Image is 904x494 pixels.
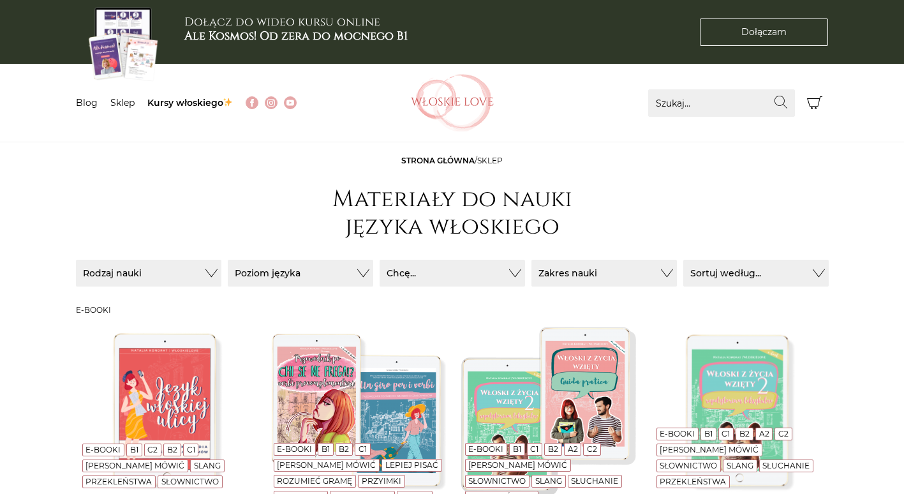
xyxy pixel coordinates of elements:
[385,460,438,470] a: Lepiej pisać
[660,445,759,454] a: [PERSON_NAME] mówić
[359,444,367,454] a: C1
[727,461,753,470] a: Slang
[76,260,221,287] button: Rodzaj nauki
[401,156,503,165] span: /
[530,444,538,454] a: C1
[380,260,525,287] button: Chcę...
[184,28,408,44] b: Ale Kosmos! Od zera do mocnego B1
[187,445,195,454] a: C1
[571,476,618,486] a: Słuchanie
[704,429,713,438] a: B1
[76,306,829,315] h3: E-booki
[322,444,330,454] a: B1
[147,97,233,109] a: Kursy włoskiego
[167,445,177,454] a: B2
[762,461,810,470] a: Słuchanie
[778,429,789,438] a: C2
[468,444,503,454] a: E-booki
[401,156,475,165] a: Strona główna
[683,260,829,287] button: Sortuj według...
[587,444,597,454] a: C2
[548,444,558,454] a: B2
[147,445,158,454] a: C2
[85,477,152,486] a: Przekleństwa
[362,476,401,486] a: Przyimki
[325,186,580,241] h1: Materiały do nauki języka włoskiego
[700,19,828,46] a: Dołączam
[535,476,562,486] a: Slang
[759,429,769,438] a: A2
[339,444,349,454] a: B2
[110,97,135,109] a: Sklep
[277,460,376,470] a: [PERSON_NAME] mówić
[739,429,750,438] a: B2
[722,429,730,438] a: C1
[468,476,526,486] a: Słownictwo
[130,445,138,454] a: B1
[161,477,219,486] a: Słownictwo
[184,15,408,43] h3: Dołącz do wideo kursu online
[277,476,352,486] a: Rozumieć gramę
[660,461,717,470] a: Słownictwo
[277,444,312,454] a: E-booki
[741,26,787,39] span: Dołączam
[76,97,98,109] a: Blog
[801,89,829,117] button: Koszyk
[531,260,677,287] button: Zakres nauki
[648,89,795,117] input: Szukaj...
[468,460,567,470] a: [PERSON_NAME] mówić
[85,445,121,454] a: E-booki
[568,444,578,454] a: A2
[411,74,494,131] img: Włoskielove
[660,429,695,438] a: E-booki
[477,156,503,165] span: sklep
[228,260,373,287] button: Poziom języka
[513,444,521,454] a: B1
[194,461,221,470] a: Slang
[223,98,232,107] img: ✨
[85,461,184,470] a: [PERSON_NAME] mówić
[660,477,726,486] a: Przekleństwa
